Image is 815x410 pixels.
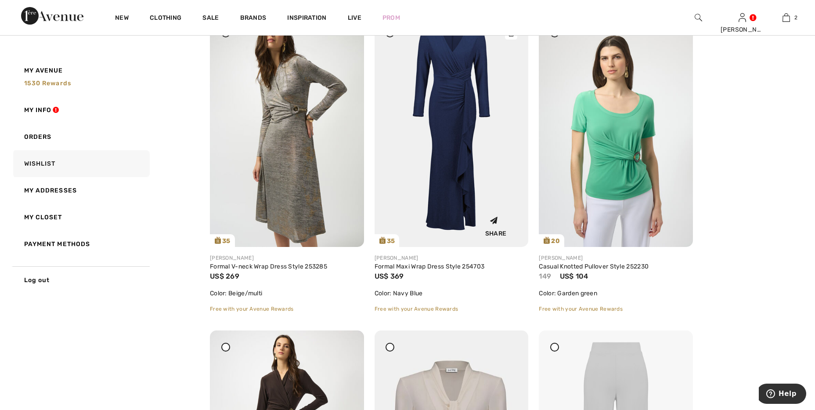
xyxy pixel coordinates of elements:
[210,272,239,280] span: US$ 269
[765,12,808,23] a: 2
[375,16,529,247] img: joseph-ribkoff-dresses-jumpsuits-navy-blue_254703c_1_bf6b_search.jpg
[539,305,693,313] div: Free with your Avenue Rewards
[202,14,219,23] a: Sale
[210,289,364,298] div: Color: Beige/multi
[240,14,267,23] a: Brands
[210,254,364,262] div: [PERSON_NAME]
[794,14,797,22] span: 2
[11,150,150,177] a: Wishlist
[375,305,529,313] div: Free with your Avenue Rewards
[21,7,83,25] img: 1ère Avenue
[375,16,529,247] a: 35
[210,263,327,270] a: Formal V-neck Wrap Dress Style 253285
[539,254,693,262] div: [PERSON_NAME]
[739,13,746,22] a: Sign In
[287,14,326,23] span: Inspiration
[24,66,63,75] span: My Avenue
[560,272,588,280] span: US$ 104
[539,289,693,298] div: Color: Garden green
[382,13,400,22] a: Prom
[739,12,746,23] img: My Info
[783,12,790,23] img: My Bag
[11,177,150,204] a: My Addresses
[348,13,361,22] a: Live
[115,14,129,23] a: New
[210,16,364,247] a: 35
[695,12,702,23] img: search the website
[539,16,693,247] a: 20
[11,231,150,258] a: Payment Methods
[210,305,364,313] div: Free with your Avenue Rewards
[539,263,649,270] a: Casual Knotted Pullover Style 252230
[375,289,529,298] div: Color: Navy Blue
[759,384,806,406] iframe: Opens a widget where you can find more information
[721,25,764,34] div: [PERSON_NAME]
[539,16,693,247] img: joseph-ribkoff-tops-garden-green_252230g_1_1e80_search.jpg
[11,123,150,150] a: Orders
[11,204,150,231] a: My Closet
[24,80,71,87] span: 1530 rewards
[375,254,529,262] div: [PERSON_NAME]
[470,209,522,240] div: Share
[11,97,150,123] a: My Info
[375,263,485,270] a: Formal Maxi Wrap Dress Style 254703
[539,272,551,280] span: 149
[210,16,364,247] img: joseph-ribkoff-dresses-jumpsuits-beige-multi_253285_5_6387_search.jpg
[375,272,404,280] span: US$ 369
[150,14,181,23] a: Clothing
[11,266,150,294] a: Log out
